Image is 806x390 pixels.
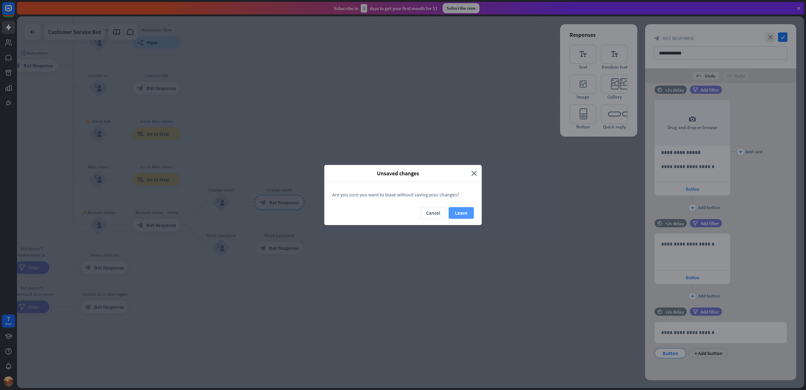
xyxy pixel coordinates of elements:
[471,170,477,177] i: close
[449,207,474,219] button: Leave
[420,207,446,219] button: Cancel
[329,170,467,177] span: Unsaved changes
[5,3,24,21] button: Open LiveChat chat widget
[332,191,459,198] span: Are you sure you want to leave without saving your changes?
